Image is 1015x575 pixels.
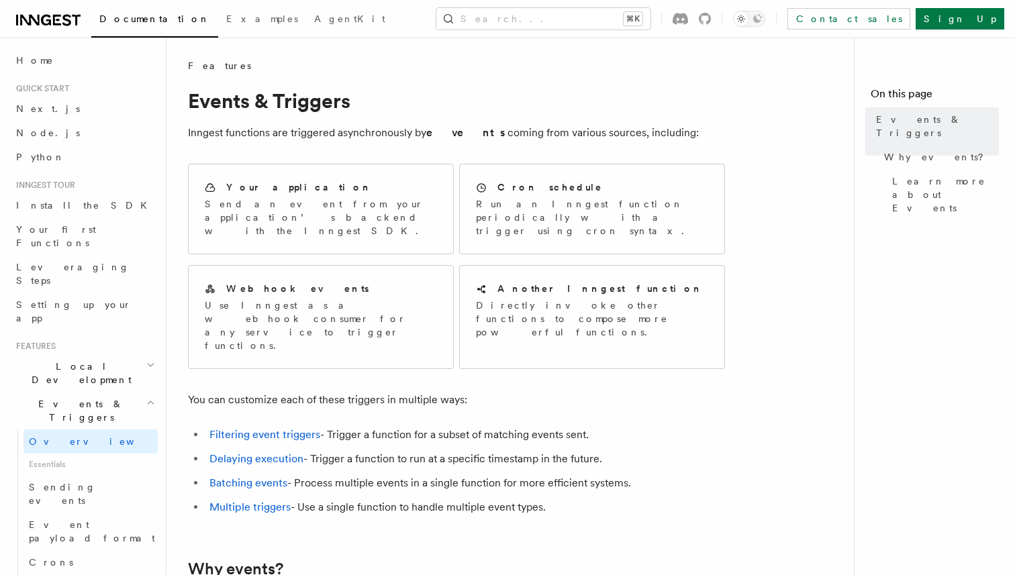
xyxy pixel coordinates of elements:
a: Learn more about Events [887,169,999,220]
span: Install the SDK [16,200,155,211]
span: Events & Triggers [876,113,999,140]
span: Local Development [11,360,146,386]
a: Contact sales [787,8,910,30]
p: You can customize each of these triggers in multiple ways: [188,390,725,409]
h2: Your application [226,180,372,194]
strong: events [426,126,507,139]
span: Overview [29,436,167,447]
span: Events & Triggers [11,397,146,424]
a: Batching events [209,476,287,489]
span: Essentials [23,454,158,475]
kbd: ⌘K [624,12,642,25]
li: - Trigger a function for a subset of matching events sent. [205,425,725,444]
a: Examples [218,4,306,36]
a: Leveraging Steps [11,255,158,293]
a: Documentation [91,4,218,38]
li: - Use a single function to handle multiple event types. [205,498,725,517]
a: Delaying execution [209,452,303,465]
p: Inngest functions are triggered asynchronously by coming from various sources, including: [188,123,725,142]
span: Quick start [11,83,69,94]
span: Python [16,152,65,162]
button: Toggle dark mode [733,11,765,27]
a: Sending events [23,475,158,513]
a: Another Inngest functionDirectly invoke other functions to compose more powerful functions. [459,265,725,369]
a: Webhook eventsUse Inngest as a webhook consumer for any service to trigger functions. [188,265,454,369]
p: Directly invoke other functions to compose more powerful functions. [476,299,708,339]
a: Your first Functions [11,217,158,255]
h1: Events & Triggers [188,89,725,113]
h2: Webhook events [226,282,369,295]
span: Sending events [29,482,96,506]
a: Python [11,145,158,169]
a: Filtering event triggers [209,428,320,441]
a: Next.js [11,97,158,121]
a: Setting up your app [11,293,158,330]
span: Examples [226,13,298,24]
a: Install the SDK [11,193,158,217]
span: AgentKit [314,13,385,24]
p: Run an Inngest function periodically with a trigger using cron syntax. [476,197,708,238]
span: Your first Functions [16,224,96,248]
a: Node.js [11,121,158,145]
button: Events & Triggers [11,392,158,429]
a: Overview [23,429,158,454]
span: Crons [29,557,73,568]
a: Your applicationSend an event from your application’s backend with the Inngest SDK. [188,164,454,254]
li: - Trigger a function to run at a specific timestamp in the future. [205,450,725,468]
button: Search...⌘K [436,8,650,30]
span: Learn more about Events [892,174,999,215]
a: Multiple triggers [209,501,291,513]
a: Cron scheduleRun an Inngest function periodically with a trigger using cron syntax. [459,164,725,254]
a: Home [11,48,158,72]
li: - Process multiple events in a single function for more efficient systems. [205,474,725,492]
span: Event payload format [29,519,155,543]
span: Features [11,341,56,352]
p: Send an event from your application’s backend with the Inngest SDK. [205,197,437,238]
span: Leveraging Steps [16,262,130,286]
a: Events & Triggers [871,107,999,145]
span: Next.js [16,103,80,114]
h4: On this page [871,86,999,107]
span: Inngest tour [11,180,75,191]
span: Setting up your app [16,299,132,323]
span: Home [16,54,54,67]
h2: Cron schedule [497,180,603,194]
p: Use Inngest as a webhook consumer for any service to trigger functions. [205,299,437,352]
a: Sign Up [916,8,1004,30]
span: Why events? [884,150,993,164]
button: Local Development [11,354,158,392]
span: Features [188,59,251,72]
span: Node.js [16,127,80,138]
h2: Another Inngest function [497,282,703,295]
a: Event payload format [23,513,158,550]
a: Crons [23,550,158,574]
a: Why events? [879,145,999,169]
a: AgentKit [306,4,393,36]
span: Documentation [99,13,210,24]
